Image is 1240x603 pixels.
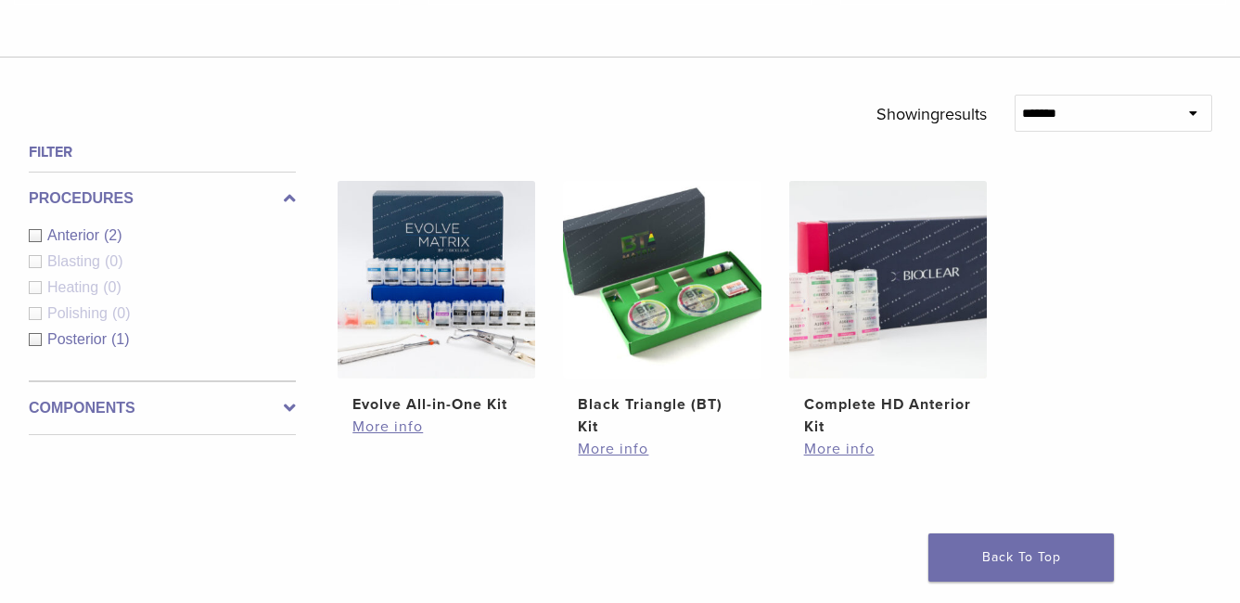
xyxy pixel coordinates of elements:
span: Posterior [47,331,111,347]
a: More info [578,438,746,460]
h2: Complete HD Anterior Kit [804,393,972,438]
a: Complete HD Anterior KitComplete HD Anterior Kit [789,181,987,438]
a: More info [804,438,972,460]
span: (2) [104,227,122,243]
span: Heating [47,279,103,295]
span: (0) [103,279,121,295]
span: Blasting [47,253,105,269]
p: Showing results [876,95,987,134]
img: Complete HD Anterior Kit [789,181,987,378]
img: Evolve All-in-One Kit [338,181,535,378]
a: More info [352,416,520,438]
h2: Black Triangle (BT) Kit [578,393,746,438]
span: (1) [111,331,130,347]
span: Anterior [47,227,104,243]
a: Evolve All-in-One KitEvolve All-in-One Kit [338,181,535,416]
a: Back To Top [928,533,1114,582]
label: Components [29,397,296,419]
a: Black Triangle (BT) KitBlack Triangle (BT) Kit [563,181,761,438]
h4: Filter [29,141,296,163]
label: Procedures [29,187,296,210]
img: Black Triangle (BT) Kit [563,181,761,378]
span: (0) [105,253,123,269]
h2: Evolve All-in-One Kit [352,393,520,416]
span: Polishing [47,305,112,321]
span: (0) [112,305,131,321]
